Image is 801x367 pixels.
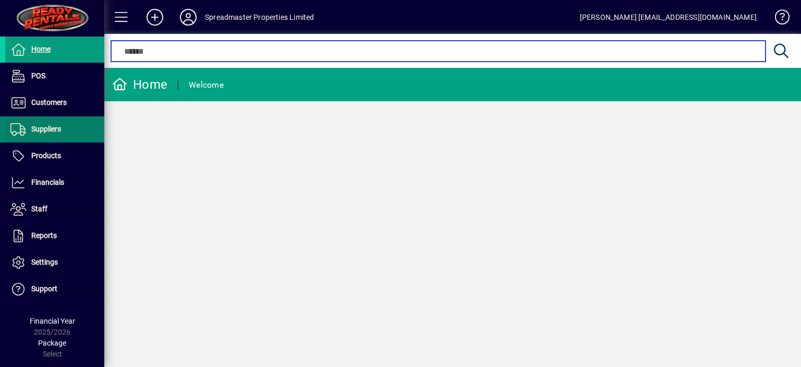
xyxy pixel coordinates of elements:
[31,151,61,160] span: Products
[5,143,104,169] a: Products
[38,339,66,347] span: Package
[31,258,58,266] span: Settings
[580,9,757,26] div: [PERSON_NAME] [EMAIL_ADDRESS][DOMAIN_NAME]
[31,231,57,240] span: Reports
[138,8,172,27] button: Add
[5,276,104,302] a: Support
[172,8,205,27] button: Profile
[5,223,104,249] a: Reports
[5,116,104,143] a: Suppliers
[767,2,788,36] a: Knowledge Base
[31,285,57,293] span: Support
[5,90,104,116] a: Customers
[5,63,104,89] a: POS
[31,205,47,213] span: Staff
[31,125,61,133] span: Suppliers
[205,9,314,26] div: Spreadmaster Properties Limited
[31,178,64,186] span: Financials
[189,77,224,93] div: Welcome
[5,250,104,276] a: Settings
[31,98,67,106] span: Customers
[5,170,104,196] a: Financials
[31,45,51,53] span: Home
[112,76,167,93] div: Home
[31,72,45,80] span: POS
[5,196,104,222] a: Staff
[30,317,75,325] span: Financial Year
